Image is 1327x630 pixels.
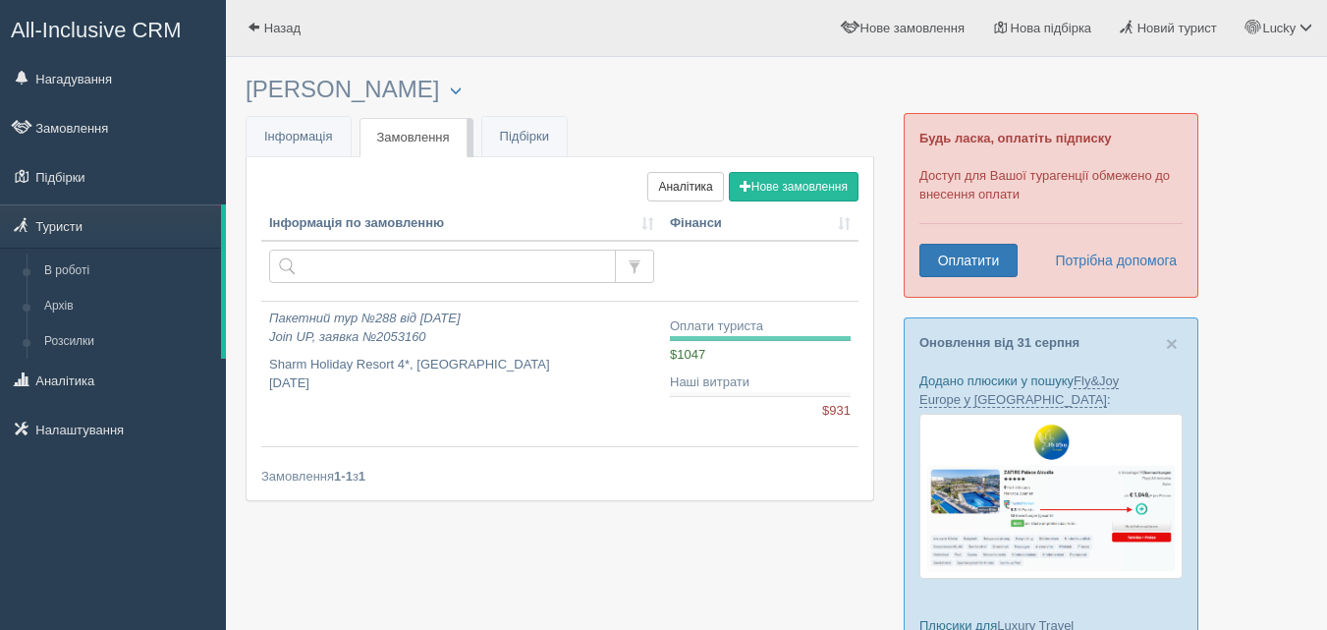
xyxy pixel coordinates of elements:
a: Аналітика [647,172,723,201]
a: Пакетний тур №288 від [DATE]Join UP, заявка №2053160 Sharm Holiday Resort 4*, [GEOGRAPHIC_DATA][D... [261,302,662,446]
div: Доступ для Вашої турагенції обмежено до внесення оплати [904,113,1198,298]
i: Пакетний тур №288 від [DATE] Join UP, заявка №2053160 [269,311,461,344]
div: Оплати туриста [670,317,851,336]
b: Будь ласка, оплатіть підписку [919,131,1111,145]
a: Оплатити [919,244,1018,277]
span: Нова підбірка [1011,21,1092,35]
span: $931 [822,402,851,421]
a: Розсилки [35,324,221,360]
h3: [PERSON_NAME] [246,77,874,103]
span: $1047 [670,347,705,362]
div: Наші витрати [670,373,851,392]
img: fly-joy-de-proposal-crm-for-travel-agency.png [919,414,1183,579]
span: Нове замовлення [860,21,965,35]
a: В роботі [35,254,221,289]
p: Sharm Holiday Resort 4*, [GEOGRAPHIC_DATA] [DATE] [269,356,654,392]
span: Інформація [264,129,333,143]
b: 1-1 [334,469,353,484]
div: Замовлення з [261,467,858,486]
a: Інформація по замовленню [269,214,654,233]
a: Архів [35,289,221,324]
a: All-Inclusive CRM [1,1,225,55]
span: All-Inclusive CRM [11,18,182,42]
a: Fly&Joy Europe у [GEOGRAPHIC_DATA] [919,373,1119,408]
span: × [1166,332,1178,355]
button: Нове замовлення [729,172,858,201]
a: Підбірки [482,117,567,157]
button: Close [1166,333,1178,354]
a: Потрібна допомога [1042,244,1178,277]
b: 1 [359,469,365,484]
p: Додано плюсики у пошуку : [919,372,1183,409]
a: Замовлення [359,118,468,158]
a: Фінанси [670,214,851,233]
span: Назад [264,21,301,35]
span: Новий турист [1137,21,1217,35]
a: Оновлення від 31 серпня [919,335,1079,350]
a: Інформація [247,117,351,157]
input: Пошук за номером замовлення, ПІБ або паспортом туриста [269,250,616,283]
span: Lucky [1262,21,1296,35]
